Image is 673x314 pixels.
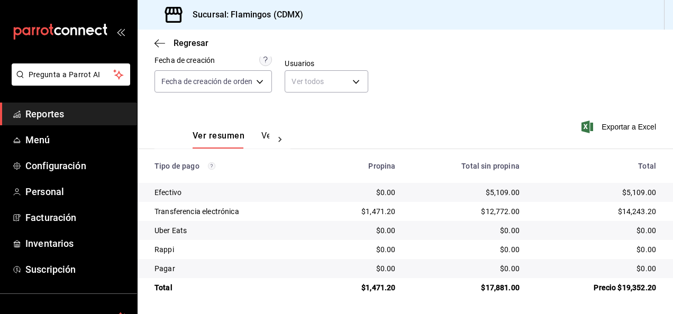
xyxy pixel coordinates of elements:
div: $1,471.20 [328,206,396,217]
font: Ver resumen [193,131,244,141]
div: Total sin propina [412,162,519,170]
font: Suscripción [25,264,76,275]
div: $5,109.00 [536,187,656,198]
svg: Los pagos realizados con Pay y otras terminales son montos brutos. [208,162,215,170]
div: $0.00 [328,244,396,255]
div: $0.00 [328,225,396,236]
div: Pestañas de navegación [193,131,269,149]
button: Exportar a Excel [584,121,656,133]
label: Usuarios [285,60,368,67]
button: Pregunta a Parrot AI [12,63,130,86]
button: open_drawer_menu [116,27,125,36]
div: $17,881.00 [412,282,519,293]
font: Configuración [25,160,86,171]
div: $0.00 [536,225,656,236]
div: $0.00 [536,263,656,274]
div: $0.00 [536,244,656,255]
font: Personal [25,186,64,197]
div: Total [154,282,311,293]
div: Propina [328,162,396,170]
div: $0.00 [328,187,396,198]
span: Fecha de creación de orden [161,76,252,87]
div: $0.00 [412,244,519,255]
h3: Sucursal: Flamingos (CDMX) [184,8,303,21]
div: $0.00 [412,263,519,274]
div: $0.00 [412,225,519,236]
div: $5,109.00 [412,187,519,198]
div: Precio $19,352.20 [536,282,656,293]
font: Reportes [25,108,64,119]
font: Inventarios [25,238,74,249]
div: Pagar [154,263,311,274]
div: Rappi [154,244,311,255]
div: Efectivo [154,187,311,198]
font: Facturación [25,212,76,223]
div: $12,772.00 [412,206,519,217]
font: Tipo de pago [154,162,199,170]
div: Fecha de creación [154,55,215,66]
a: Pregunta a Parrot AI [7,77,130,88]
font: Menú [25,134,50,145]
font: Exportar a Excel [602,123,656,131]
span: Pregunta a Parrot AI [29,69,114,80]
div: Total [536,162,656,170]
span: Regresar [174,38,208,48]
button: Regresar [154,38,208,48]
div: $0.00 [328,263,396,274]
div: Uber Eats [154,225,311,236]
div: $14,243.20 [536,206,656,217]
div: Ver todos [285,70,368,93]
button: Ver pagos [261,131,301,149]
div: $1,471.20 [328,282,396,293]
div: Transferencia electrónica [154,206,311,217]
